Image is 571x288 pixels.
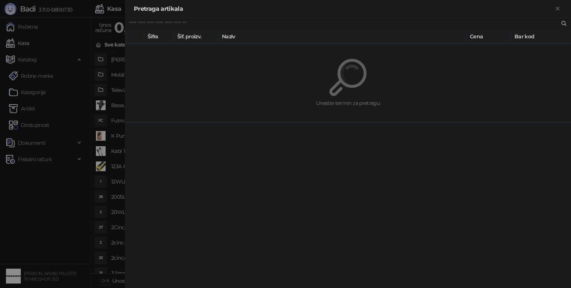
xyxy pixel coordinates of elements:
div: Unesite termin za pretragu [143,99,553,107]
th: Šif. proizv. [174,29,219,44]
th: Šifra [145,29,174,44]
img: Pretraga [329,59,367,96]
th: Bar kod [512,29,571,44]
div: Pretraga artikala [134,4,553,13]
button: Zatvori [553,4,562,13]
th: Cena [467,29,512,44]
th: Naziv [219,29,467,44]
